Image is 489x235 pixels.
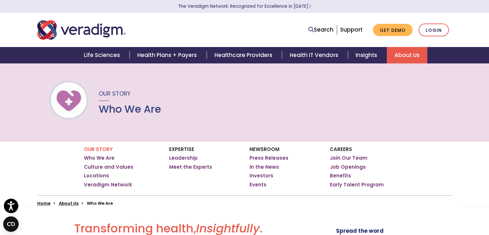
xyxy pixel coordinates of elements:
[348,47,387,63] a: Insights
[84,164,133,170] a: Culture and Values
[37,19,126,41] img: Veradigm logo
[99,89,131,98] span: Our Story
[249,182,267,188] a: Events
[130,47,206,63] a: Health Plans + Payers
[178,3,311,9] a: The Veradigm Network: Recognized for Excellence in [DATE]Learn More
[207,47,282,63] a: Healthcare Providers
[373,24,412,36] a: Get Demo
[84,173,109,179] a: Locations
[330,182,384,188] a: Early Talent Program
[387,47,427,63] a: About Us
[282,47,348,63] a: Health IT Vendors
[340,26,363,33] a: Support
[99,103,161,115] h1: Who We Are
[249,173,273,179] a: Investors
[419,23,449,37] a: Login
[330,164,366,170] a: Job Openings
[169,155,198,161] a: Leadership
[169,164,212,170] a: Meet the Experts
[59,200,78,206] a: About Us
[308,25,333,34] a: Search
[330,155,367,161] a: Join Our Team
[76,47,130,63] a: Life Sciences
[84,155,114,161] a: Who We Are
[84,182,132,188] a: Veradigm Network
[37,200,50,206] a: Home
[330,173,351,179] a: Benefits
[249,164,279,170] a: In the News
[3,216,19,232] button: Open CMP widget
[249,155,288,161] a: Press Releases
[336,227,384,235] strong: Spread the word
[308,3,311,9] span: Learn More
